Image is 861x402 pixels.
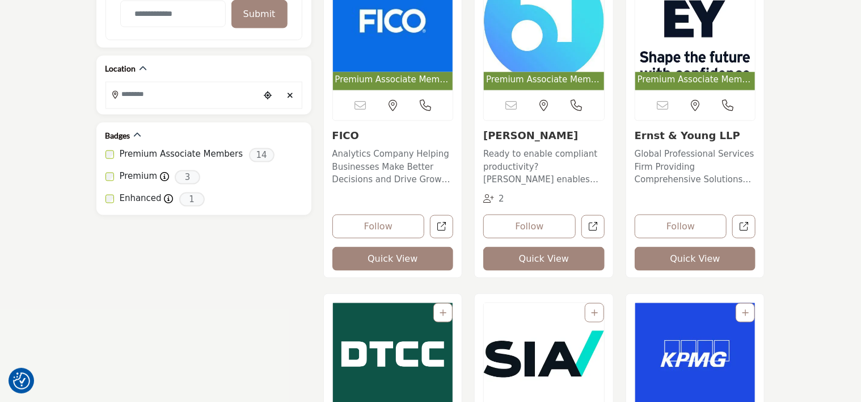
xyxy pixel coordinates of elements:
span: 2 [499,194,504,204]
button: Follow [483,215,576,238]
span: 1 [179,192,205,207]
a: Add To List [591,308,598,317]
input: Premium Associate Members checkbox [105,150,114,159]
button: Quick View [483,247,605,271]
a: Open fico in new tab [430,215,453,238]
label: Premium [120,170,158,183]
div: Followers [483,192,504,206]
button: Follow [635,215,727,238]
button: Consent Preferences [13,372,30,390]
label: Enhanced [120,192,162,205]
span: Premium Associate Member [486,73,602,86]
a: Open ernst-young-llp in new tab [732,215,756,238]
button: Follow [332,215,425,238]
a: Ready to enable compliant productivity? [PERSON_NAME] enables companies to transform oversight in... [483,145,605,186]
h2: Location [105,63,136,74]
button: Quick View [635,247,756,271]
a: [PERSON_NAME] [483,129,578,141]
h3: Ernst & Young LLP [635,129,756,142]
p: Global Professional Services Firm Providing Comprehensive Solutions for Financial Institutions Fr... [635,148,756,186]
span: Premium Associate Member [335,73,451,86]
input: Category Name [120,1,226,27]
h3: Smarsh [483,129,605,142]
a: Analytics Company Helping Businesses Make Better Decisions and Drive Growth FICO is an analytics ... [332,145,454,186]
span: Premium Associate Member [638,73,753,86]
a: Ernst & Young LLP [635,129,740,141]
a: Open smarsh in new tab [581,215,605,238]
span: 3 [175,170,200,185]
label: Premium Associate Members [120,148,243,161]
div: Clear search location [282,83,299,108]
div: Choose your current location [259,83,276,108]
span: 14 [249,148,275,162]
img: Revisit consent button [13,372,30,390]
button: Quick View [332,247,454,271]
input: Premium checkbox [105,173,114,181]
a: FICO [332,129,360,141]
input: Search Location [106,83,259,106]
h3: FICO [332,129,454,142]
a: Add To List [742,308,749,317]
input: Enhanced checkbox [105,195,114,203]
p: Analytics Company Helping Businesses Make Better Decisions and Drive Growth FICO is an analytics ... [332,148,454,186]
p: Ready to enable compliant productivity? [PERSON_NAME] enables companies to transform oversight in... [483,148,605,186]
a: Add To List [440,308,446,317]
h2: Badges [105,130,130,141]
a: Global Professional Services Firm Providing Comprehensive Solutions for Financial Institutions Fr... [635,145,756,186]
